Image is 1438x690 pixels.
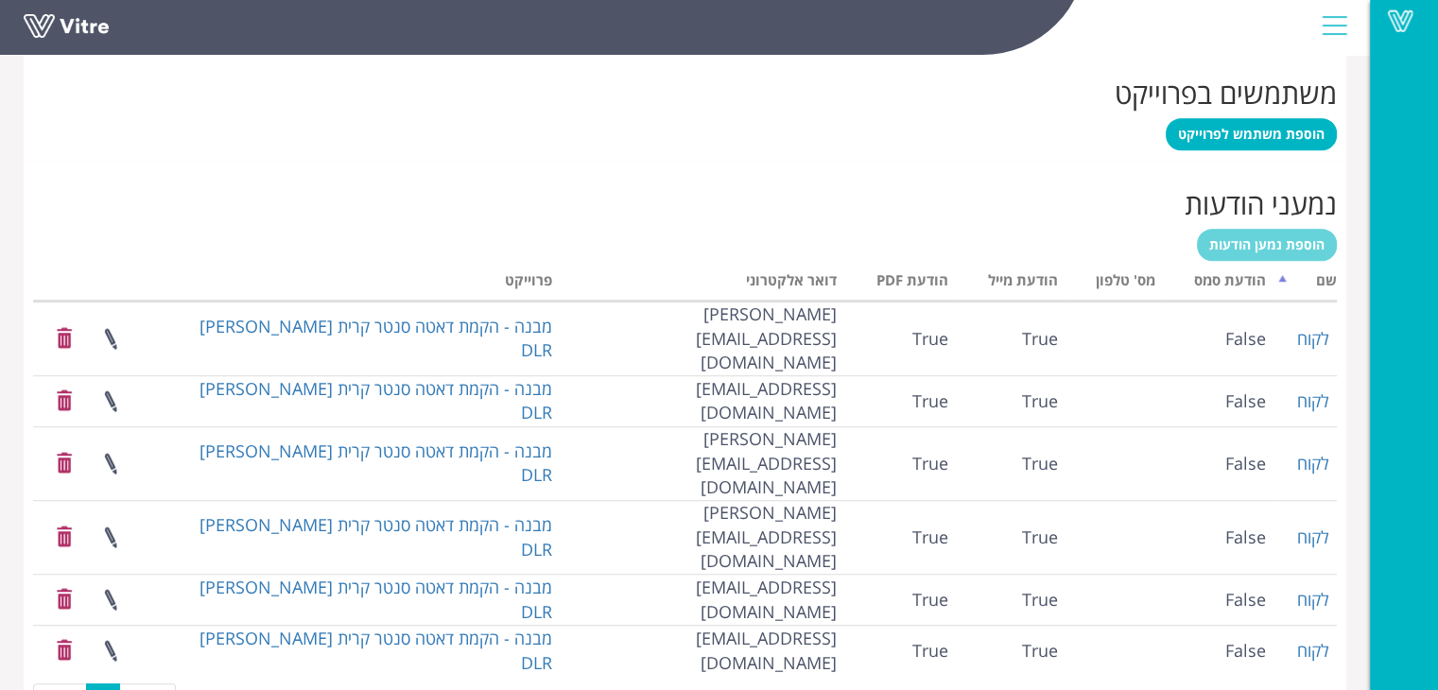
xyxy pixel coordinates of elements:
[844,574,956,625] td: True
[199,576,552,623] a: מבנה - הקמת דאטה סנטר קרית [PERSON_NAME] DLR
[956,625,1066,676] td: True
[33,188,1337,219] h2: נמעני הודעות
[174,266,561,302] th: פרוייקט
[956,426,1066,500] td: True
[560,375,844,426] td: [EMAIL_ADDRESS][DOMAIN_NAME]
[1162,500,1273,574] td: False
[844,500,956,574] td: True
[33,78,1337,109] h2: משתמשים בפרוייקט
[1162,625,1273,676] td: False
[1297,452,1329,474] a: לקוח
[560,500,844,574] td: [PERSON_NAME][EMAIL_ADDRESS][DOMAIN_NAME]
[1297,526,1329,548] a: לקוח
[1162,302,1273,375] td: False
[844,426,956,500] td: True
[1297,327,1329,350] a: לקוח
[560,266,844,302] th: דואר אלקטרוני
[1166,118,1337,150] a: הוספת משתמש לפרוייקט
[1209,235,1325,253] span: הוספת נמען הודעות
[844,266,956,302] th: הודעת PDF
[1197,229,1337,261] a: הוספת נמען הודעות
[1066,266,1163,302] th: מס' טלפון
[560,574,844,625] td: [EMAIL_ADDRESS][DOMAIN_NAME]
[199,513,552,561] a: מבנה - הקמת דאטה סנטר קרית [PERSON_NAME] DLR
[1273,266,1337,302] th: שם: activate to sort column descending
[1297,389,1329,412] a: לקוח
[1178,125,1325,143] span: הוספת משתמש לפרוייקט
[956,574,1066,625] td: True
[956,375,1066,426] td: True
[956,500,1066,574] td: True
[560,625,844,676] td: [EMAIL_ADDRESS][DOMAIN_NAME]
[1297,639,1329,662] a: לקוח
[844,625,956,676] td: True
[199,627,552,674] a: מבנה - הקמת דאטה סנטר קרית [PERSON_NAME] DLR
[844,302,956,375] td: True
[199,440,552,487] a: מבנה - הקמת דאטה סנטר קרית [PERSON_NAME] DLR
[956,302,1066,375] td: True
[1162,426,1273,500] td: False
[844,375,956,426] td: True
[956,266,1066,302] th: הודעת מייל
[199,315,552,362] a: מבנה - הקמת דאטה סנטר קרית [PERSON_NAME] DLR
[1162,375,1273,426] td: False
[1297,588,1329,611] a: לקוח
[1162,574,1273,625] td: False
[199,377,552,424] a: מבנה - הקמת דאטה סנטר קרית [PERSON_NAME] DLR
[1162,266,1273,302] th: הודעת סמס
[560,426,844,500] td: [PERSON_NAME][EMAIL_ADDRESS][DOMAIN_NAME]
[560,302,844,375] td: [PERSON_NAME][EMAIL_ADDRESS][DOMAIN_NAME]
